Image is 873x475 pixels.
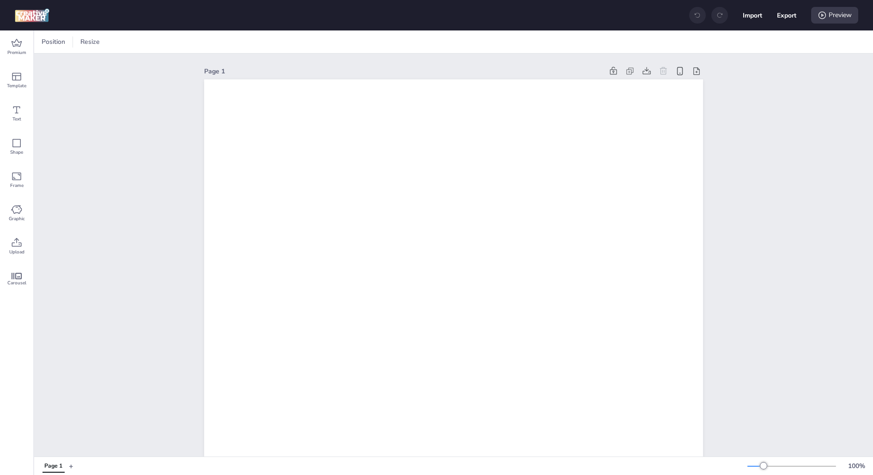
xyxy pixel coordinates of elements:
span: Template [7,82,26,90]
button: Export [777,6,796,25]
span: Frame [10,182,24,189]
button: + [69,458,73,474]
img: logo Creative Maker [15,8,49,22]
div: Tabs [38,458,69,474]
button: Import [743,6,762,25]
span: Text [12,115,21,123]
span: Shape [10,149,23,156]
div: Page 1 [204,66,603,76]
span: Graphic [9,215,25,222]
span: Upload [9,248,24,256]
span: Position [40,37,67,47]
div: Page 1 [44,462,62,470]
div: 100 % [845,461,867,471]
div: Preview [811,7,858,24]
span: Resize [79,37,102,47]
span: Carousel [7,279,26,287]
span: Premium [7,49,26,56]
